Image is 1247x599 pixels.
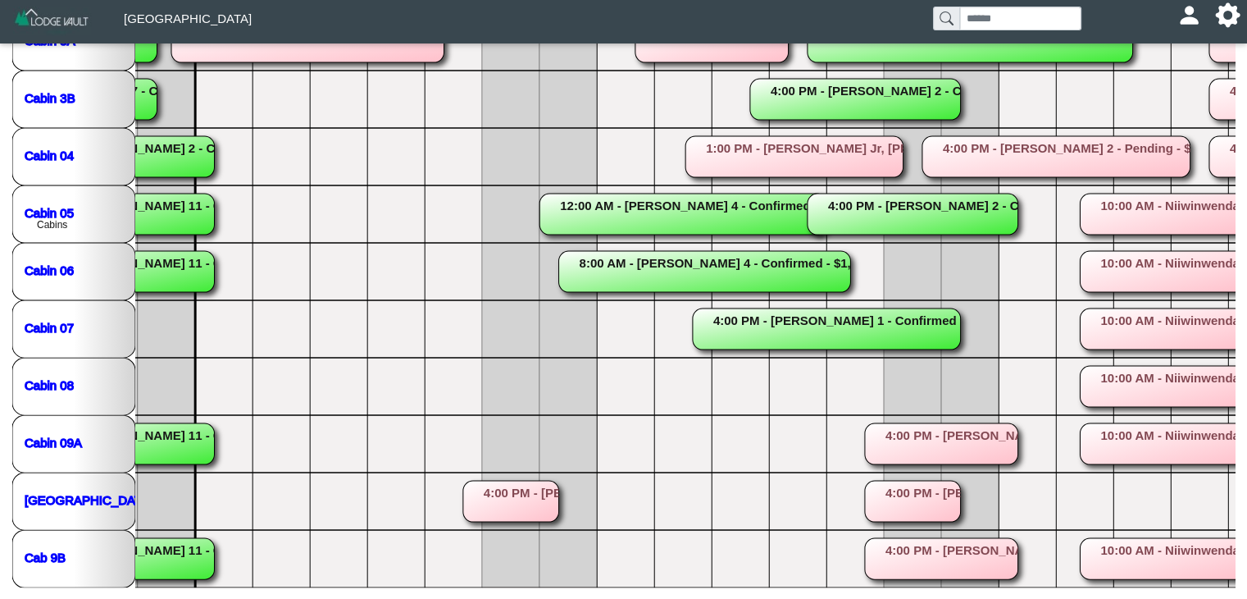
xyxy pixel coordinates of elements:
[25,148,74,162] a: Cabin 04
[25,90,75,104] a: Cabin 3B
[940,11,953,25] svg: search
[25,205,74,219] a: Cabin 05
[37,219,67,231] text: Cabins
[1222,9,1234,21] svg: gear fill
[25,550,66,564] a: Cab 9B
[25,435,82,449] a: Cabin 09A
[13,7,91,35] img: Z
[25,377,74,391] a: Cabin 08
[25,320,74,334] a: Cabin 07
[1183,9,1195,21] svg: person fill
[25,263,74,277] a: Cabin 06
[25,492,152,506] a: [GEOGRAPHIC_DATA]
